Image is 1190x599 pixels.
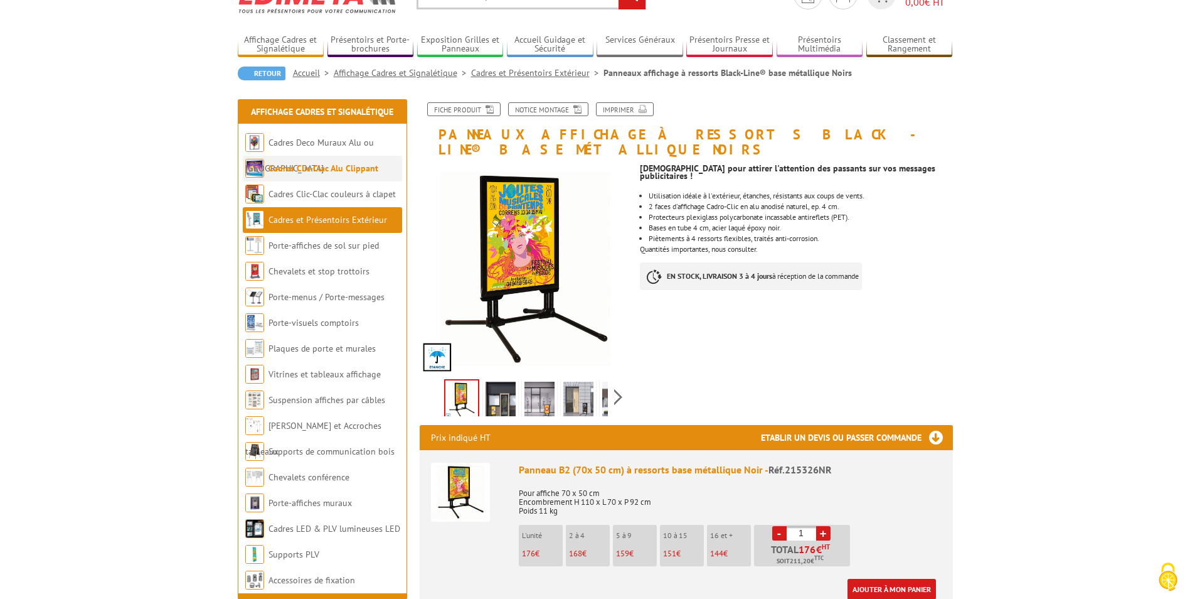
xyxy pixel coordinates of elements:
a: Classement et Rangement [866,35,953,55]
a: Porte-visuels comptoirs [268,317,359,328]
span: 211,20 [790,556,810,566]
a: Supports PLV [268,549,319,560]
a: Fiche produit [427,102,501,116]
p: € [710,549,751,558]
img: panneaux_affichage_a_ressorts_base_metallique_gris_alu_215326nr_4.jpg [524,382,555,421]
a: Supports de communication bois [268,446,395,457]
h3: Etablir un devis ou passer commande [761,425,953,450]
img: panneaux_affichage_a_ressorts_base_metallique_gris_alu_215326nr_2bis.jpg [486,382,516,421]
span: Réf.215326NR [768,463,832,476]
p: 10 à 15 [663,531,704,540]
img: chevalets_et_stop_trottoirs_215320nr.jpg [445,380,478,419]
li: 2 faces d'affichage Cadro-Clic en alu anodisé naturel, ep. 4 cm. [649,203,952,210]
a: Porte-affiches de sol sur pied [268,240,379,251]
li: Protecteurs plexiglass polycarbonate incassable antireflets (PET). [649,213,952,221]
a: Affichage Cadres et Signalétique [251,106,393,117]
img: Cimaises et Accroches tableaux [245,416,264,435]
span: 176 [522,548,535,559]
img: Cadres Deco Muraux Alu ou Bois [245,133,264,152]
span: 151 [663,548,676,559]
a: Porte-menus / Porte-messages [268,291,385,303]
p: € [616,549,657,558]
span: € [816,544,822,554]
li: Panneaux affichage à ressorts Black-Line® base métallique Noirs [603,67,852,79]
li: Piètements à 4 ressorts flexibles, traités anti-corrosion. [649,235,952,242]
a: Vitrines et tableaux affichage [268,369,381,380]
img: Cookies (fenêtre modale) [1152,561,1184,593]
img: Chevalets conférence [245,468,264,487]
strong: [DEMOGRAPHIC_DATA] pour attirer l'attention des passants sur vos messages publicitaires ! [640,163,935,181]
p: € [522,549,563,558]
a: Retour [238,67,285,80]
a: Affichage Cadres et Signalétique [334,67,471,78]
img: Panneau B2 (70x 50 cm) à ressorts base métallique Noir [431,463,490,522]
div: Panneau B2 (70x 50 cm) à ressorts base métallique Noir - [519,463,942,477]
a: Exposition Grilles et Panneaux [417,35,504,55]
p: € [569,549,610,558]
span: 144 [710,548,723,559]
sup: TTC [814,554,824,561]
strong: EN STOCK, LIVRAISON 3 à 4 jours [667,271,772,281]
img: Accessoires de fixation [245,571,264,590]
span: Soit € [777,556,824,566]
img: panneaux_affichage_a_ressorts_base_metallique_gris_alu_215326nr_3bis.jpg [563,382,593,421]
a: Présentoirs Presse et Journaux [686,35,773,55]
a: Cadres Clic-Clac couleurs à clapet [268,188,396,200]
a: Cadres Clic-Clac Alu Clippant [268,163,378,174]
a: Imprimer [596,102,654,116]
img: Vitrines et tableaux affichage [245,365,264,384]
sup: HT [822,542,830,551]
a: Présentoirs et Porte-brochures [327,35,414,55]
p: Prix indiqué HT [431,425,491,450]
a: Affichage Cadres et Signalétique [238,35,324,55]
p: € [663,549,704,558]
a: Porte-affiches muraux [268,497,352,509]
span: 176 [799,544,816,554]
p: Total [757,544,850,566]
img: panneaux_affichage_a_ressorts_base_metallique_gris_alu_215326nr_5.jpg [602,382,632,421]
img: Porte-affiches de sol sur pied [245,236,264,255]
h1: Panneaux affichage à ressorts Black-Line® base métallique Noirs [410,102,962,157]
a: Présentoirs Multimédia [777,35,863,55]
img: Plaques de porte et murales [245,339,264,358]
a: Plaques de porte et murales [268,343,376,354]
p: Pour affiche 70 x 50 cm Encombrement H 110 x L 70 x P 92 cm Poids 11 kg [519,480,942,515]
img: Supports PLV [245,545,264,564]
img: Porte-visuels comptoirs [245,313,264,332]
a: Chevalets conférence [268,472,349,483]
li: Bases en tube 4 cm, acier laqué époxy noir. [649,224,952,232]
img: chevalets_et_stop_trottoirs_215320nr.jpg [420,163,631,375]
p: à réception de la commande [640,262,862,290]
a: Accueil [293,67,334,78]
div: Quantités importantes, nous consulter. [640,157,962,303]
span: 159 [616,548,629,559]
a: Notice Montage [508,102,588,116]
img: Cadres LED & PLV lumineuses LED [245,519,264,538]
span: Next [612,387,624,407]
li: Utilisation idéale à l'extérieur, étanches, résistants aux coups de vents. [649,192,952,200]
p: 16 et + [710,531,751,540]
img: Porte-menus / Porte-messages [245,288,264,306]
img: Suspension affiches par câbles [245,391,264,409]
img: Porte-affiches muraux [245,494,264,512]
span: 168 [569,548,582,559]
a: Accessoires de fixation [268,575,355,586]
a: Cadres LED & PLV lumineuses LED [268,523,400,534]
img: Chevalets et stop trottoirs [245,262,264,281]
p: 5 à 9 [616,531,657,540]
a: Services Généraux [597,35,683,55]
p: L'unité [522,531,563,540]
a: [PERSON_NAME] et Accroches tableaux [245,420,381,457]
button: Cookies (fenêtre modale) [1146,556,1190,599]
img: Cadres Clic-Clac couleurs à clapet [245,185,264,203]
a: Accueil Guidage et Sécurité [507,35,593,55]
a: - [772,526,787,541]
a: Suspension affiches par câbles [268,394,385,406]
p: 2 à 4 [569,531,610,540]
a: Chevalets et stop trottoirs [268,266,369,277]
a: Cadres Deco Muraux Alu ou [GEOGRAPHIC_DATA] [245,137,374,174]
a: + [816,526,831,541]
img: Cadres et Présentoirs Extérieur [245,210,264,229]
a: Cadres et Présentoirs Extérieur [268,214,387,225]
a: Cadres et Présentoirs Extérieur [471,67,603,78]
